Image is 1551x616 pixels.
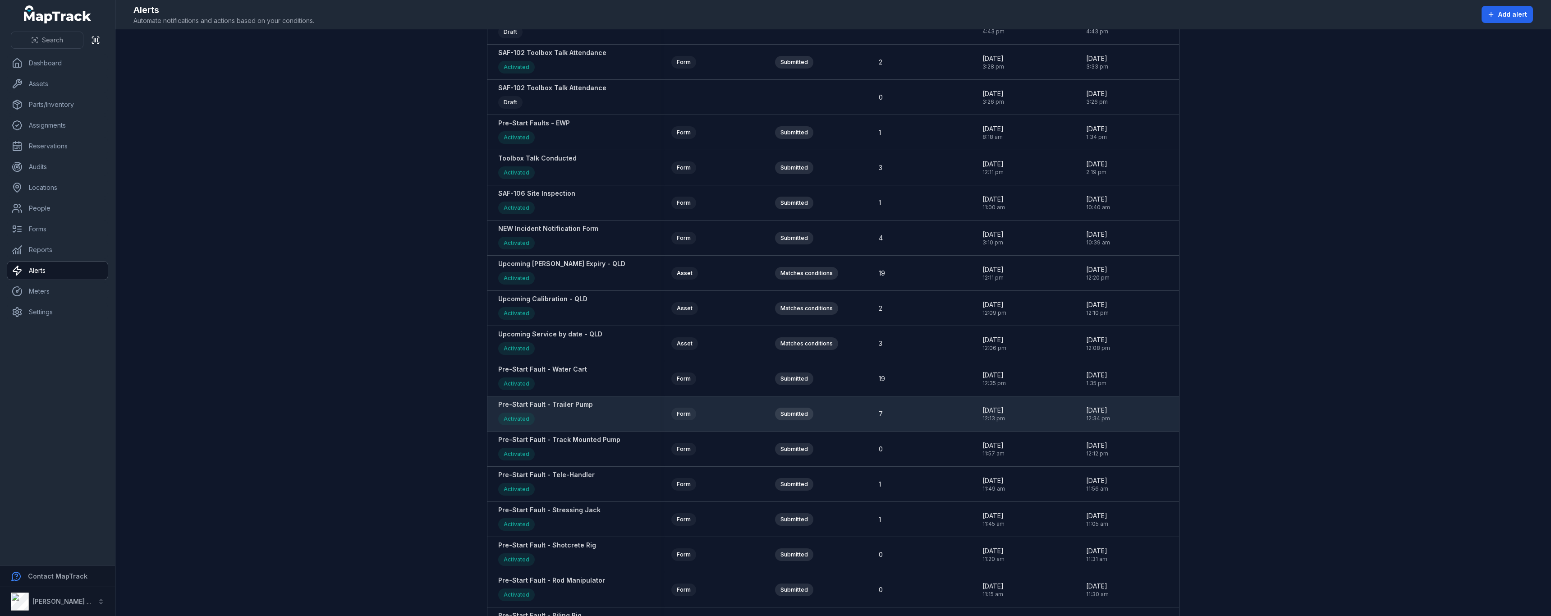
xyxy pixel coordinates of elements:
[982,476,1005,492] time: 5/22/2025, 11:49:15 AM
[671,302,698,315] div: Asset
[498,400,593,428] a: Pre-Start Fault - Trailer PumpActivated
[498,272,535,285] div: Activated
[498,506,601,515] strong: Pre-Start Fault - Stressing Jack
[498,413,535,425] div: Activated
[7,220,108,238] a: Forms
[1086,169,1107,176] span: 2:19 pm
[982,195,1005,211] time: 8/19/2025, 11:00:53 AM
[775,337,838,350] div: Matches conditions
[1086,239,1110,246] span: 10:39 am
[982,160,1004,169] span: [DATE]
[671,548,696,561] div: Form
[671,584,696,596] div: Form
[775,56,813,69] div: Submitted
[671,443,696,455] div: Form
[1086,124,1107,133] span: [DATE]
[7,158,108,176] a: Audits
[982,511,1005,528] time: 5/22/2025, 11:45:15 AM
[879,480,881,489] span: 1
[775,408,813,420] div: Submitted
[982,485,1005,492] span: 11:49 am
[498,330,602,339] strong: Upcoming Service by date - QLD
[1086,300,1109,309] span: [DATE]
[7,137,108,155] a: Reservations
[982,371,1006,387] time: 5/22/2025, 12:35:35 PM
[498,470,595,479] strong: Pre-Start Fault - Tele-Handler
[1086,265,1110,274] span: [DATE]
[879,163,882,172] span: 3
[982,169,1004,176] span: 12:11 pm
[982,195,1005,204] span: [DATE]
[982,441,1005,457] time: 5/22/2025, 11:57:25 AM
[133,4,314,16] h2: Alerts
[498,96,523,109] div: Draft
[1086,274,1110,281] span: 12:20 pm
[982,441,1005,450] span: [DATE]
[11,32,83,49] button: Search
[671,161,696,174] div: Form
[498,154,577,181] a: Toolbox Talk ConductedActivated
[1086,591,1109,598] span: 11:30 am
[28,572,87,580] strong: Contact MapTrack
[982,380,1006,387] span: 12:35 pm
[982,547,1005,563] time: 5/22/2025, 11:20:31 AM
[498,294,587,322] a: Upcoming Calibration - QLDActivated
[879,234,883,243] span: 4
[498,448,535,460] div: Activated
[24,5,92,23] a: MapTrack
[498,166,535,179] div: Activated
[982,476,1005,485] span: [DATE]
[671,478,696,491] div: Form
[1086,54,1108,63] span: [DATE]
[879,128,881,137] span: 1
[1086,582,1109,598] time: 9/26/2025, 11:30:39 AM
[879,374,885,383] span: 19
[1086,63,1108,70] span: 3:33 pm
[1086,195,1110,211] time: 9/1/2025, 10:40:28 AM
[671,267,698,280] div: Asset
[1086,309,1109,317] span: 12:10 pm
[879,585,883,594] span: 0
[498,541,596,568] a: Pre-Start Fault - Shotcrete RigActivated
[1086,133,1107,141] span: 1:34 pm
[671,337,698,350] div: Asset
[7,303,108,321] a: Settings
[498,576,605,585] strong: Pre-Start Fault - Rod Manipulator
[498,224,598,252] a: NEW Incident Notification FormActivated
[982,160,1004,176] time: 8/21/2025, 12:11:51 PM
[879,409,883,418] span: 7
[7,282,108,300] a: Meters
[982,98,1004,106] span: 3:26 pm
[1086,371,1107,387] time: 10/7/2025, 1:35:42 PM
[1086,300,1109,317] time: 7/3/2025, 12:10:09 PM
[775,478,813,491] div: Submitted
[498,365,587,374] strong: Pre-Start Fault - Water Cart
[982,63,1004,70] span: 3:28 pm
[498,189,575,216] a: SAF-106 Site InspectionActivated
[1086,476,1108,485] span: [DATE]
[1086,547,1107,556] span: [DATE]
[775,443,813,455] div: Submitted
[1086,441,1108,457] time: 5/22/2025, 12:12:18 PM
[498,224,598,233] strong: NEW Incident Notification Form
[1086,98,1108,106] span: 3:26 pm
[775,513,813,526] div: Submitted
[1086,380,1107,387] span: 1:35 pm
[1086,28,1108,35] span: 4:43 pm
[982,309,1006,317] span: 12:09 pm
[775,267,838,280] div: Matches conditions
[982,520,1005,528] span: 11:45 am
[775,584,813,596] div: Submitted
[498,518,535,531] div: Activated
[498,506,601,533] a: Pre-Start Fault - Stressing JackActivated
[671,372,696,385] div: Form
[982,591,1004,598] span: 11:15 am
[1086,476,1108,492] time: 5/22/2025, 11:56:54 AM
[1086,89,1108,106] time: 9/15/2025, 3:26:30 PM
[982,54,1004,70] time: 9/15/2025, 3:28:14 PM
[498,189,575,198] strong: SAF-106 Site Inspection
[1086,511,1108,528] time: 5/28/2025, 11:05:06 AM
[1086,556,1107,563] span: 11:31 am
[982,124,1004,141] time: 9/9/2025, 8:18:54 AM
[498,330,602,357] a: Upcoming Service by date - QLDActivated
